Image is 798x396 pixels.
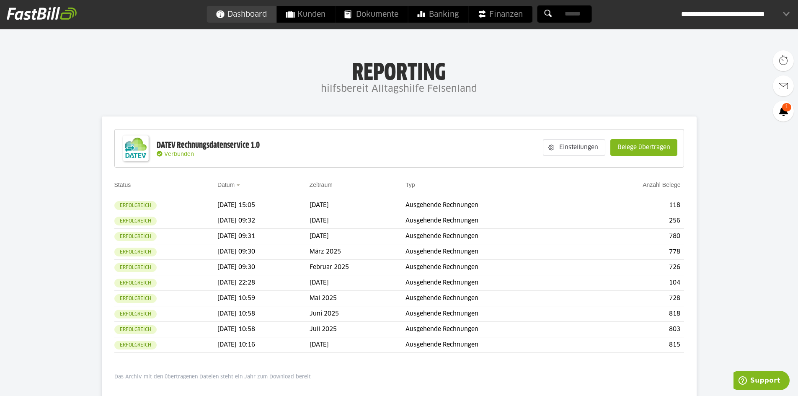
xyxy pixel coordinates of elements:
a: Datum [217,181,235,188]
td: [DATE] [310,275,405,291]
td: Mai 2025 [310,291,405,306]
td: [DATE] 10:16 [217,337,310,353]
img: DATEV-Datenservice Logo [119,132,152,165]
td: [DATE] 10:59 [217,291,310,306]
td: [DATE] 10:58 [217,322,310,337]
span: Verbunden [164,152,194,157]
sl-badge: Erfolgreich [114,232,157,241]
a: Dokumente [335,6,408,23]
td: Ausgehende Rechnungen [405,322,584,337]
td: [DATE] [310,337,405,353]
td: [DATE] [310,229,405,244]
a: Anzahl Belege [643,181,680,188]
p: Das Archiv mit den übertragenen Dateien steht ein Jahr zum Download bereit [114,374,684,380]
td: 778 [584,244,684,260]
td: 728 [584,291,684,306]
span: Dashboard [216,6,267,23]
img: sort_desc.gif [236,184,242,186]
sl-badge: Erfolgreich [114,325,157,334]
div: DATEV Rechnungsdatenservice 1.0 [157,140,260,151]
td: [DATE] 09:31 [217,229,310,244]
td: [DATE] 09:30 [217,244,310,260]
sl-badge: Erfolgreich [114,263,157,272]
sl-badge: Erfolgreich [114,248,157,256]
sl-button: Einstellungen [543,139,605,156]
a: 1 [773,101,794,122]
td: Ausgehende Rechnungen [405,275,584,291]
h1: Reporting [84,59,714,81]
span: Finanzen [478,6,523,23]
td: [DATE] 09:30 [217,260,310,275]
td: 118 [584,198,684,213]
a: Dashboard [207,6,276,23]
td: 104 [584,275,684,291]
td: Ausgehende Rechnungen [405,198,584,213]
td: Juni 2025 [310,306,405,322]
td: 780 [584,229,684,244]
td: Ausgehende Rechnungen [405,291,584,306]
sl-badge: Erfolgreich [114,201,157,210]
img: fastbill_logo_white.png [7,7,77,20]
sl-badge: Erfolgreich [114,279,157,287]
td: [DATE] 15:05 [217,198,310,213]
a: Banking [408,6,468,23]
a: Typ [405,181,415,188]
td: Juli 2025 [310,322,405,337]
td: März 2025 [310,244,405,260]
td: Ausgehende Rechnungen [405,337,584,353]
span: 1 [782,103,791,111]
td: [DATE] 22:28 [217,275,310,291]
td: 803 [584,322,684,337]
td: Ausgehende Rechnungen [405,244,584,260]
sl-badge: Erfolgreich [114,341,157,349]
a: Status [114,181,131,188]
td: [DATE] 09:32 [217,213,310,229]
sl-button: Belege übertragen [610,139,677,156]
a: Finanzen [468,6,532,23]
iframe: Öffnet ein Widget, in dem Sie weitere Informationen finden [733,371,790,392]
span: Kunden [286,6,325,23]
td: Ausgehende Rechnungen [405,260,584,275]
td: [DATE] 10:58 [217,306,310,322]
sl-badge: Erfolgreich [114,310,157,318]
span: Banking [417,6,459,23]
span: Dokumente [344,6,398,23]
td: Februar 2025 [310,260,405,275]
td: Ausgehende Rechnungen [405,213,584,229]
sl-badge: Erfolgreich [114,217,157,225]
sl-badge: Erfolgreich [114,294,157,303]
td: 726 [584,260,684,275]
td: 256 [584,213,684,229]
td: Ausgehende Rechnungen [405,229,584,244]
td: 818 [584,306,684,322]
td: [DATE] [310,198,405,213]
td: 815 [584,337,684,353]
td: [DATE] [310,213,405,229]
a: Zeitraum [310,181,333,188]
a: Kunden [276,6,335,23]
td: Ausgehende Rechnungen [405,306,584,322]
